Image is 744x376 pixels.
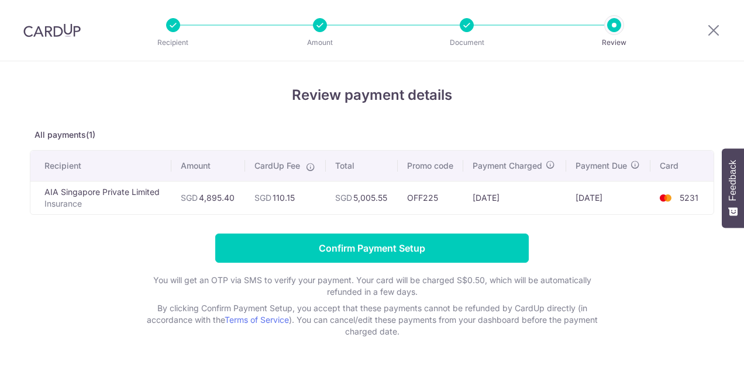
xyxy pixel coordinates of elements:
p: Insurance [44,198,162,210]
span: SGD [254,193,271,203]
span: 5231 [680,193,698,203]
td: 4,895.40 [171,181,245,214]
p: You will get an OTP via SMS to verify your payment. Your card will be charged S$0.50, which will ... [138,274,606,298]
td: 5,005.55 [326,181,398,214]
th: Recipient [30,151,171,181]
p: Amount [277,37,363,48]
span: Payment Charged [473,160,542,172]
span: Feedback [728,160,738,201]
td: [DATE] [463,181,566,214]
h4: Review payment details [30,85,714,106]
span: SGD [335,193,352,203]
td: [DATE] [566,181,650,214]
p: By clicking Confirm Payment Setup, you accept that these payments cannot be refunded by CardUp di... [138,302,606,337]
p: All payments(1) [30,129,714,141]
span: CardUp Fee [254,160,300,172]
img: <span class="translation_missing" title="translation missing: en.account_steps.new_confirm_form.b... [654,191,677,205]
input: Confirm Payment Setup [215,234,529,263]
th: Card [650,151,714,181]
th: Total [326,151,398,181]
span: Payment Due [576,160,627,172]
th: Promo code [398,151,464,181]
p: Review [571,37,657,48]
button: Feedback - Show survey [722,148,744,228]
p: Recipient [130,37,216,48]
a: Terms of Service [225,315,289,325]
span: SGD [181,193,198,203]
td: AIA Singapore Private Limited [30,181,171,214]
img: CardUp [23,23,81,37]
p: Document [423,37,510,48]
td: OFF225 [398,181,464,214]
th: Amount [171,151,245,181]
td: 110.15 [245,181,326,214]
